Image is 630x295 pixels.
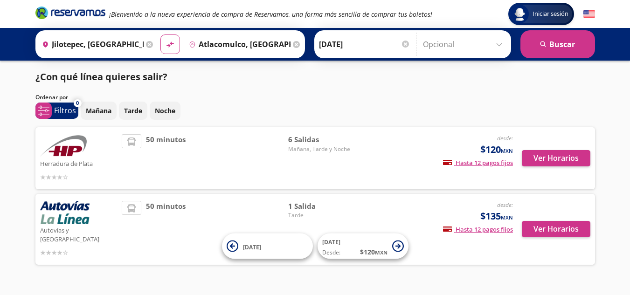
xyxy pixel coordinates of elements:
em: ¡Bienvenido a la nueva experiencia de compra de Reservamos, una forma más sencilla de comprar tus... [109,10,432,19]
button: English [583,8,595,20]
em: desde: [497,201,513,209]
p: Tarde [124,106,142,116]
button: Buscar [520,30,595,58]
p: Ordenar por [35,93,68,102]
span: 50 minutos [146,134,186,182]
small: MXN [501,214,513,221]
button: Ver Horarios [522,221,590,237]
button: Mañana [81,102,117,120]
p: Mañana [86,106,111,116]
p: Herradura de Plata [40,158,118,169]
input: Buscar Origen [38,33,144,56]
input: Opcional [423,33,506,56]
a: Brand Logo [35,6,105,22]
span: [DATE] [243,243,261,251]
span: Desde: [322,248,340,257]
span: 6 Salidas [288,134,353,145]
p: Autovías y [GEOGRAPHIC_DATA] [40,224,118,244]
i: Brand Logo [35,6,105,20]
input: Buscar Destino [185,33,291,56]
p: Noche [155,106,175,116]
span: 1 Salida [288,201,353,212]
span: 0 [76,99,79,107]
input: Elegir Fecha [319,33,410,56]
span: $ 120 [360,247,388,257]
button: 0Filtros [35,103,78,119]
button: [DATE] [222,233,313,259]
button: Noche [150,102,180,120]
button: [DATE]Desde:$120MXN [318,233,408,259]
button: Tarde [119,102,147,120]
img: Autovías y La Línea [40,201,90,224]
span: $135 [480,209,513,223]
p: Filtros [54,105,76,116]
span: Hasta 12 pagos fijos [443,158,513,167]
em: desde: [497,134,513,142]
span: Mañana, Tarde y Noche [288,145,353,153]
span: 50 minutos [146,201,186,258]
span: Hasta 12 pagos fijos [443,225,513,233]
span: Iniciar sesión [529,9,572,19]
span: [DATE] [322,238,340,246]
button: Ver Horarios [522,150,590,166]
small: MXN [375,249,388,256]
img: Herradura de Plata [40,134,87,158]
span: Tarde [288,211,353,220]
p: ¿Con qué línea quieres salir? [35,70,167,84]
span: $120 [480,143,513,157]
small: MXN [501,147,513,154]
